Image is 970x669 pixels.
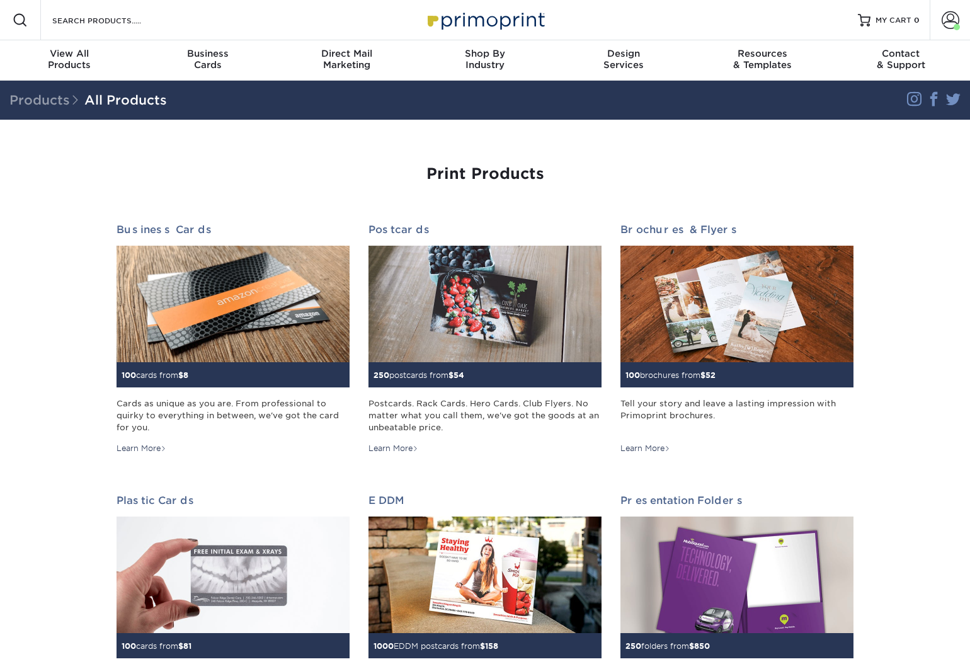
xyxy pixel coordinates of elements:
div: Learn More [620,443,670,454]
img: Presentation Folders [620,517,853,633]
span: 54 [454,370,464,380]
input: SEARCH PRODUCTS..... [51,13,174,28]
h2: Presentation Folders [620,495,853,506]
img: Plastic Cards [117,517,350,633]
span: 100 [625,370,640,380]
small: cards from [122,370,188,380]
img: Primoprint [422,6,548,33]
span: Direct Mail [277,48,416,59]
span: 250 [625,641,641,651]
small: EDDM postcards from [374,641,498,651]
a: Business Cards 100cards from$8 Cards as unique as you are. From professional to quirky to everyth... [117,224,350,454]
div: Industry [416,48,554,71]
span: Products [9,93,84,108]
span: 250 [374,370,389,380]
a: DesignServices [554,40,693,81]
a: Resources& Templates [693,40,831,81]
h2: EDDM [368,495,602,506]
div: Marketing [277,48,416,71]
span: 100 [122,641,136,651]
h1: Print Products [117,165,853,183]
a: Postcards 250postcards from$54 Postcards. Rack Cards. Hero Cards. Club Flyers. No matter what you... [368,224,602,454]
small: postcards from [374,370,464,380]
span: 850 [694,641,710,651]
img: Brochures & Flyers [620,246,853,362]
span: 158 [485,641,498,651]
div: Cards as unique as you are. From professional to quirky to everything in between, we've got the c... [117,397,350,434]
a: Direct MailMarketing [277,40,416,81]
span: $ [480,641,485,651]
h2: Brochures & Flyers [620,224,853,236]
small: brochures from [625,370,716,380]
span: MY CART [876,15,911,26]
small: cards from [122,641,191,651]
a: Brochures & Flyers 100brochures from$52 Tell your story and leave a lasting impression with Primo... [620,224,853,454]
img: Postcards [368,246,602,362]
a: Shop ByIndustry [416,40,554,81]
div: Cards [139,48,277,71]
span: Shop By [416,48,554,59]
img: EDDM [368,517,602,633]
h2: Postcards [368,224,602,236]
span: Design [554,48,693,59]
span: 52 [705,370,716,380]
span: 100 [122,370,136,380]
span: $ [689,641,694,651]
span: Resources [693,48,831,59]
span: Contact [831,48,970,59]
span: $ [178,641,183,651]
span: $ [448,370,454,380]
span: $ [178,370,183,380]
h2: Plastic Cards [117,495,350,506]
img: Business Cards [117,246,350,362]
div: & Templates [693,48,831,71]
a: Contact& Support [831,40,970,81]
div: Tell your story and leave a lasting impression with Primoprint brochures. [620,397,853,434]
span: 8 [183,370,188,380]
div: & Support [831,48,970,71]
span: 81 [183,641,191,651]
span: $ [700,370,705,380]
h2: Business Cards [117,224,350,236]
span: 0 [914,16,920,25]
a: All Products [84,93,167,108]
a: BusinessCards [139,40,277,81]
span: Business [139,48,277,59]
div: Learn More [117,443,166,454]
small: folders from [625,641,710,651]
div: Learn More [368,443,418,454]
div: Services [554,48,693,71]
span: 1000 [374,641,394,651]
div: Postcards. Rack Cards. Hero Cards. Club Flyers. No matter what you call them, we've got the goods... [368,397,602,434]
